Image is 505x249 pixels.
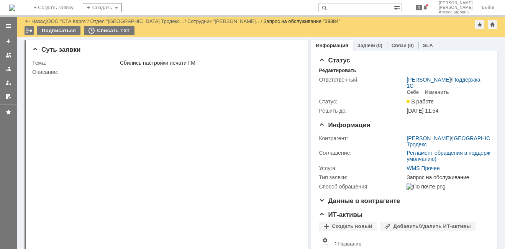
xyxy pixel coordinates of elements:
[90,18,185,24] a: Отдел "[GEOGRAPHIC_DATA] Тродекс…
[120,60,298,66] div: Сбились настройки печати ГМ
[2,63,15,75] a: Заявки в моей ответственности
[319,108,405,114] div: Решить до:
[407,150,504,162] a: Регламент обращения в поддержку (по умолчанию)
[407,108,438,114] span: [DATE] 11:54
[392,43,407,48] a: Связи
[407,135,451,141] a: [PERSON_NAME]
[319,197,400,205] span: Данные о контрагенте
[416,5,423,10] span: 3
[2,35,15,48] a: Создать заявку
[407,77,451,83] a: [PERSON_NAME]
[32,60,118,66] div: Тема:
[407,98,433,105] span: В работе
[316,43,348,48] a: Информация
[90,18,188,24] div: /
[2,49,15,61] a: Заявки на командах
[319,211,362,218] span: ИТ-активы
[357,43,375,48] a: Задачи
[2,77,15,89] a: Мои заявки
[47,18,90,24] div: /
[32,46,80,53] span: Суть заявки
[25,26,34,35] div: Работа с массовостью
[475,20,484,29] div: Добавить в избранное
[394,3,402,11] span: Расширенный поиск
[319,150,405,156] div: Соглашение:
[47,18,88,24] a: ООО "СТА Карго"
[46,18,47,24] div: |
[319,135,405,141] div: Контрагент:
[439,5,473,10] span: [PERSON_NAME]
[407,77,486,89] div: /
[319,165,405,171] div: Услуга:
[338,241,361,247] div: Название
[319,174,405,180] div: Тип заявки:
[425,89,449,95] div: Изменить
[319,77,405,83] div: Ответственный:
[2,90,15,103] a: Мои согласования
[319,98,405,105] div: Статус:
[319,183,405,190] div: Способ обращения:
[407,89,419,95] div: Себе
[9,5,15,11] a: Перейти на домашнюю страницу
[319,57,350,64] span: Статус
[407,183,445,190] img: По почте.png
[319,67,356,74] div: Редактировать
[439,10,473,15] span: Александровна
[488,20,497,29] div: Сделать домашней страницей
[439,1,473,5] span: [PERSON_NAME]
[376,43,382,48] div: (0)
[31,18,46,24] a: Назад
[9,5,15,11] img: logo
[407,165,439,171] a: WMS Прочее
[32,69,299,75] div: Описание:
[319,121,370,129] span: Информация
[187,18,261,24] a: Сотрудник "[PERSON_NAME]…
[187,18,264,24] div: /
[264,18,341,24] div: Запрос на обслуживание "39884"
[83,3,122,12] div: Создать
[407,77,480,89] a: Поддержка 1С
[322,237,328,243] span: Настройки
[423,43,433,48] a: SLA
[408,43,414,48] div: (0)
